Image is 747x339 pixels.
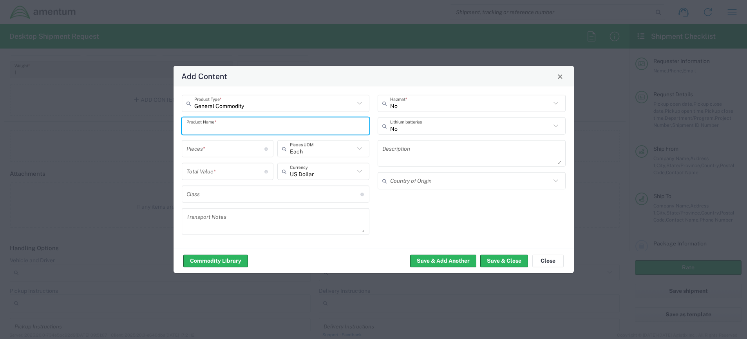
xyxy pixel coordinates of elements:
[480,254,528,267] button: Save & Close
[410,254,476,267] button: Save & Add Another
[555,71,566,82] button: Close
[532,254,564,267] button: Close
[181,70,227,82] h4: Add Content
[183,254,248,267] button: Commodity Library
